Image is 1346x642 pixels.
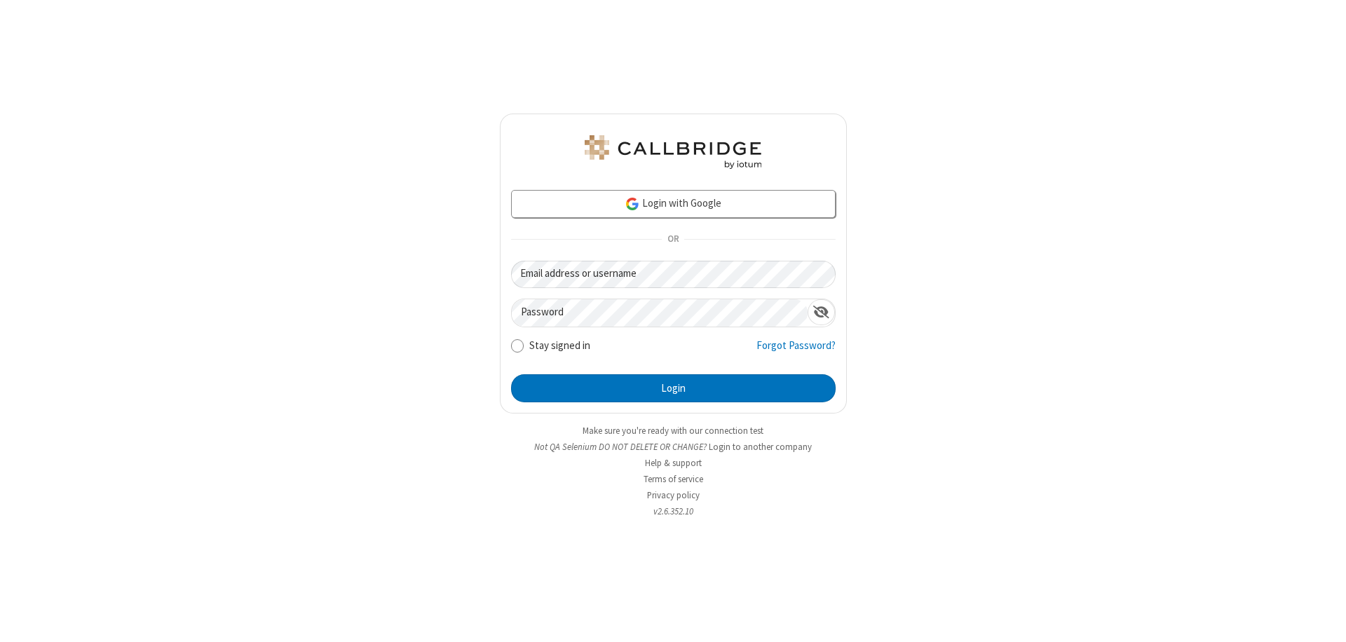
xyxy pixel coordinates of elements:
a: Login with Google [511,190,836,218]
input: Password [512,299,808,327]
button: Login [511,374,836,402]
li: v2.6.352.10 [500,505,847,518]
a: Make sure you're ready with our connection test [583,425,763,437]
button: Login to another company [709,440,812,453]
a: Privacy policy [647,489,700,501]
img: google-icon.png [625,196,640,212]
img: QA Selenium DO NOT DELETE OR CHANGE [582,135,764,169]
label: Stay signed in [529,338,590,354]
li: Not QA Selenium DO NOT DELETE OR CHANGE? [500,440,847,453]
div: Show password [808,299,835,325]
input: Email address or username [511,261,836,288]
a: Terms of service [644,473,703,485]
a: Forgot Password? [756,338,836,364]
span: OR [662,230,684,250]
a: Help & support [645,457,702,469]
